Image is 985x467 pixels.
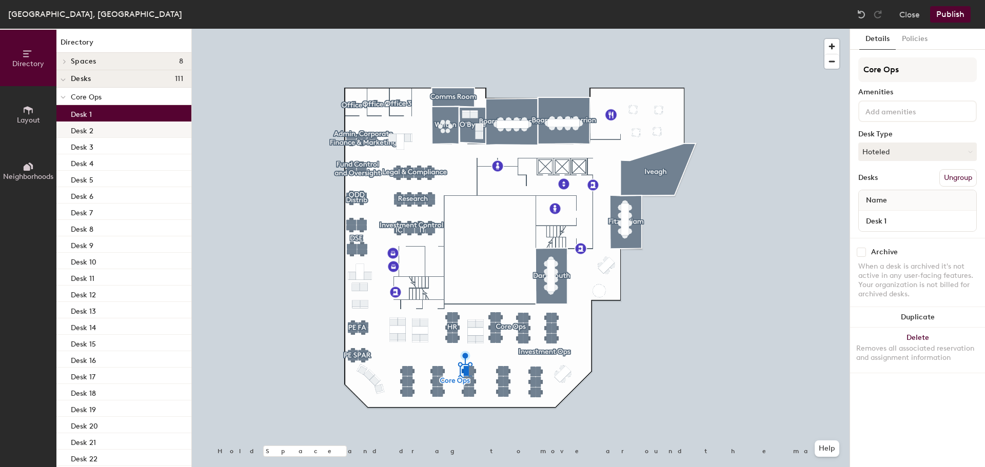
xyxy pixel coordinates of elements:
button: Help [815,440,839,457]
p: Desk 10 [71,255,96,267]
img: Redo [873,9,883,19]
span: Layout [17,116,40,125]
input: Unnamed desk [861,214,974,228]
p: Desk 22 [71,452,97,463]
div: [GEOGRAPHIC_DATA], [GEOGRAPHIC_DATA] [8,8,182,21]
h1: Directory [56,37,191,53]
p: Desk 13 [71,304,96,316]
p: Desk 5 [71,173,93,185]
p: Desk 19 [71,402,96,414]
button: Details [859,29,896,50]
div: Archive [871,248,898,256]
span: Desks [71,75,91,83]
p: Desk 12 [71,288,96,299]
button: Ungroup [939,169,977,187]
p: Desk 1 [71,107,92,119]
p: Desk 15 [71,337,96,349]
button: Hoteled [858,143,977,161]
input: Add amenities [863,105,956,117]
p: Desk 7 [71,206,93,217]
p: Desk 17 [71,370,95,381]
span: 8 [179,57,183,66]
p: Desk 16 [71,353,96,365]
button: Close [899,6,920,23]
p: Desk 14 [71,320,96,332]
div: Amenities [858,88,977,96]
button: Duplicate [850,307,985,328]
span: Spaces [71,57,96,66]
span: Neighborhoods [3,172,53,181]
span: Directory [12,59,44,68]
p: Desk 2 [71,124,93,135]
p: Desk 18 [71,386,96,398]
p: Desk 3 [71,140,93,152]
div: When a desk is archived it's not active in any user-facing features. Your organization is not bil... [858,262,977,299]
p: Desk 11 [71,271,94,283]
p: Desk 6 [71,189,93,201]
p: Desk 20 [71,419,98,431]
div: Removes all associated reservation and assignment information [856,344,979,362]
span: 111 [175,75,183,83]
p: Desk 4 [71,156,93,168]
img: Undo [856,9,866,19]
p: Desk 21 [71,435,96,447]
div: Desk Type [858,130,977,138]
span: Name [861,191,892,210]
button: DeleteRemoves all associated reservation and assignment information [850,328,985,373]
span: Core Ops [71,93,102,101]
button: Policies [896,29,934,50]
p: Desk 9 [71,238,93,250]
button: Publish [930,6,971,23]
p: Desk 8 [71,222,93,234]
div: Desks [858,174,878,182]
